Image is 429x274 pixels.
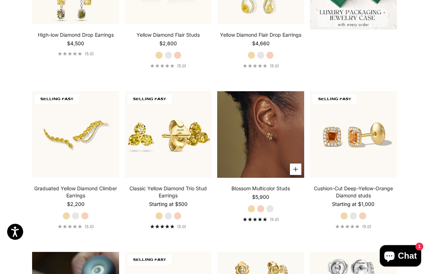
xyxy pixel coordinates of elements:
[149,201,188,208] sale-price: Starting at $500
[85,224,94,229] span: (5.0)
[270,63,279,68] span: (5.0)
[310,91,397,178] img: #YellowGold
[243,64,267,68] div: 5.0 out of 5.0 stars
[125,185,212,199] a: Classic Yellow Diamond Trio Stud Earrings
[67,201,85,208] sale-price: $2,200
[243,63,279,68] a: 5.0 out of 5.0 stars(5.0)
[38,31,114,38] a: High-low Diamond Drop Earrings
[85,51,94,56] span: (5.0)
[32,185,119,199] a: Graduated Yellow Diamond Climber Earrings
[243,217,267,221] div: 5.0 out of 5.0 stars
[217,91,304,178] img: #YellowGold #RoseGold #WhiteGold
[125,91,212,178] img: #YellowGold
[150,224,186,229] a: 5.0 out of 5.0 stars(5.0)
[35,94,79,104] span: SELLING FAST
[332,201,374,208] sale-price: Starting at $1,000
[67,40,84,47] sale-price: $4,500
[243,217,279,222] a: 5.0 out of 5.0 stars(5.0)
[150,224,174,228] div: 5.0 out of 5.0 stars
[150,64,174,68] div: 5.0 out of 5.0 stars
[128,255,172,265] span: SELLING FAST
[58,224,82,228] div: 5.0 out of 5.0 stars
[362,224,371,229] span: (5.0)
[58,224,94,229] a: 5.0 out of 5.0 stars(5.0)
[32,91,119,178] img: #YellowGold
[310,185,397,199] a: Cushion-Cut Deep-Yellow-Orange Diamond studs
[58,52,82,56] div: 5.0 out of 5.0 stars
[177,63,186,68] span: (5.0)
[378,245,423,268] inbox-online-store-chat: Shopify online store chat
[137,31,200,38] a: Yellow Diamond Flair Studs
[220,31,301,38] a: Yellow Diamond Flair Drop Earrings
[270,217,279,222] span: (5.0)
[150,63,186,68] a: 5.0 out of 5.0 stars(5.0)
[177,224,186,229] span: (5.0)
[58,51,94,56] a: 5.0 out of 5.0 stars(5.0)
[335,224,359,228] div: 5.0 out of 5.0 stars
[252,193,269,201] sale-price: $5,900
[335,224,371,229] a: 5.0 out of 5.0 stars(5.0)
[231,185,290,192] a: Blossom Multicolor Studs
[159,40,177,47] sale-price: $2,600
[128,94,172,104] span: SELLING FAST
[252,40,270,47] sale-price: $4,660
[313,94,357,104] span: SELLING FAST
